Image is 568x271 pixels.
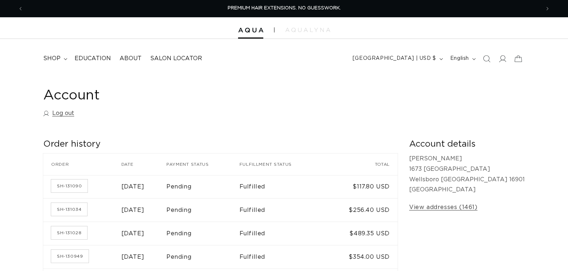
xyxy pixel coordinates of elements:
[166,198,240,222] td: Pending
[240,245,327,268] td: Fulfilled
[115,50,146,67] a: About
[146,50,206,67] a: Salon Locator
[353,55,436,62] span: [GEOGRAPHIC_DATA] | USD $
[43,87,525,105] h1: Account
[540,2,555,15] button: Next announcement
[240,222,327,245] td: Fulfilled
[327,245,398,268] td: $354.00 USD
[240,198,327,222] td: Fulfilled
[166,222,240,245] td: Pending
[51,203,87,216] a: Order number SH-131034
[51,226,87,239] a: Order number SH-131028
[43,55,61,62] span: shop
[43,154,121,175] th: Order
[166,154,240,175] th: Payment status
[327,154,398,175] th: Total
[51,250,89,263] a: Order number SH-130949
[327,198,398,222] td: $256.40 USD
[121,184,145,190] time: [DATE]
[409,154,525,195] p: [PERSON_NAME] 1673 [GEOGRAPHIC_DATA] Wellsboro [GEOGRAPHIC_DATA] 16901 [GEOGRAPHIC_DATA]
[240,175,327,199] td: Fulfilled
[121,231,145,236] time: [DATE]
[121,254,145,260] time: [DATE]
[285,28,330,32] img: aqualyna.com
[43,108,74,119] a: Log out
[409,139,525,150] h2: Account details
[450,55,469,62] span: English
[51,179,88,192] a: Order number SH-131090
[120,55,142,62] span: About
[240,154,327,175] th: Fulfillment status
[13,2,28,15] button: Previous announcement
[70,50,115,67] a: Education
[75,55,111,62] span: Education
[43,139,398,150] h2: Order history
[150,55,202,62] span: Salon Locator
[348,52,446,66] button: [GEOGRAPHIC_DATA] | USD $
[327,175,398,199] td: $117.80 USD
[121,207,145,213] time: [DATE]
[409,202,478,213] a: View addresses (1461)
[327,222,398,245] td: $489.35 USD
[166,175,240,199] td: Pending
[446,52,479,66] button: English
[39,50,70,67] summary: shop
[479,51,495,67] summary: Search
[121,154,167,175] th: Date
[238,28,263,33] img: Aqua Hair Extensions
[228,6,341,10] span: PREMIUM HAIR EXTENSIONS. NO GUESSWORK.
[166,245,240,268] td: Pending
